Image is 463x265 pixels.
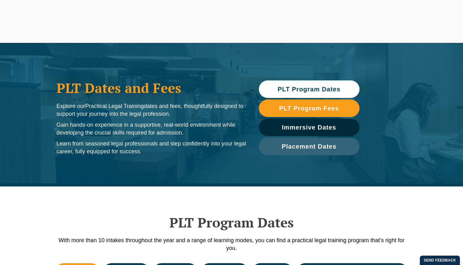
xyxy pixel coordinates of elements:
span: Practical Legal Training [85,103,144,109]
a: PLT Program Dates [259,80,360,98]
span: PLT Program Dates [278,86,340,92]
h1: PLT Dates and Fees [57,80,246,96]
span: PLT Program Fees [279,105,339,111]
p: With more than 10 intakes throughout the year and a range of learning modes, you can find a pract... [53,237,410,252]
a: Immersive Dates [259,119,360,136]
h2: PLT Program Dates [53,215,410,230]
p: Learn from seasoned legal professionals and step confidently into your legal career, fully equipp... [57,140,246,155]
p: Explore our dates and fees, thoughtfully designed to support your journey into the legal profession. [57,102,246,118]
p: Gain hands-on experience in a supportive, real-world environment while developing the crucial ski... [57,121,246,137]
a: Placement Dates [259,138,360,155]
a: PLT Program Fees [259,99,360,117]
span: Placement Dates [282,143,336,150]
span: Immersive Dates [282,124,336,130]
